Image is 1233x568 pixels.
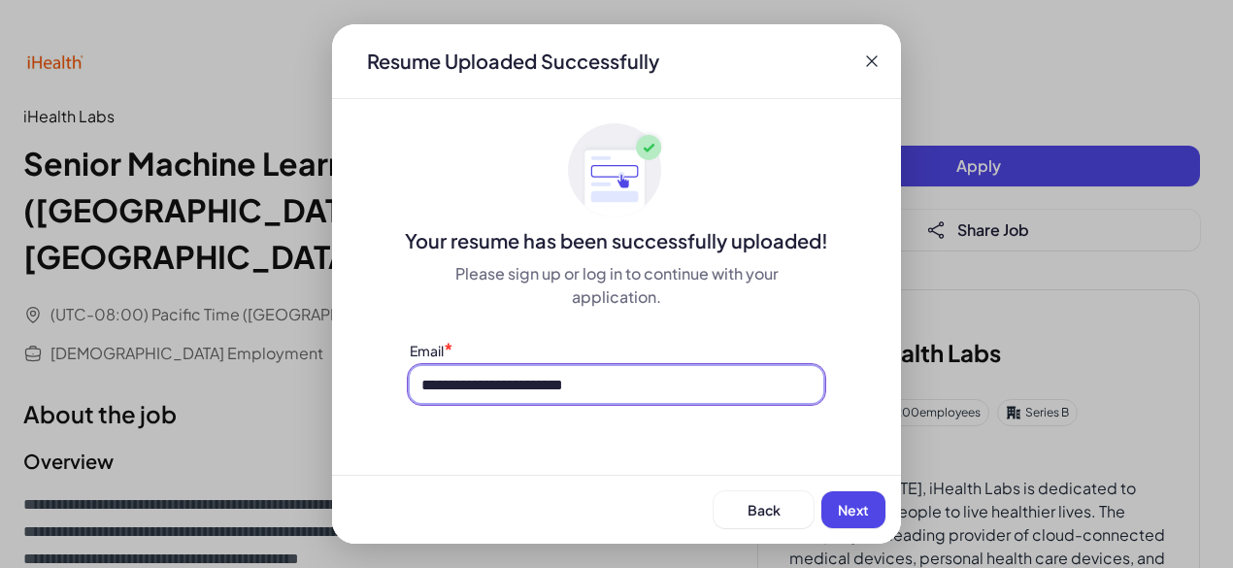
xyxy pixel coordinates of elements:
[748,501,781,518] span: Back
[332,227,901,254] div: Your resume has been successfully uploaded!
[568,122,665,219] img: ApplyedMaskGroup3.svg
[351,48,675,75] div: Resume Uploaded Successfully
[714,491,814,528] button: Back
[410,262,823,309] div: Please sign up or log in to continue with your application.
[410,342,444,359] label: Email
[838,501,869,518] span: Next
[821,491,885,528] button: Next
